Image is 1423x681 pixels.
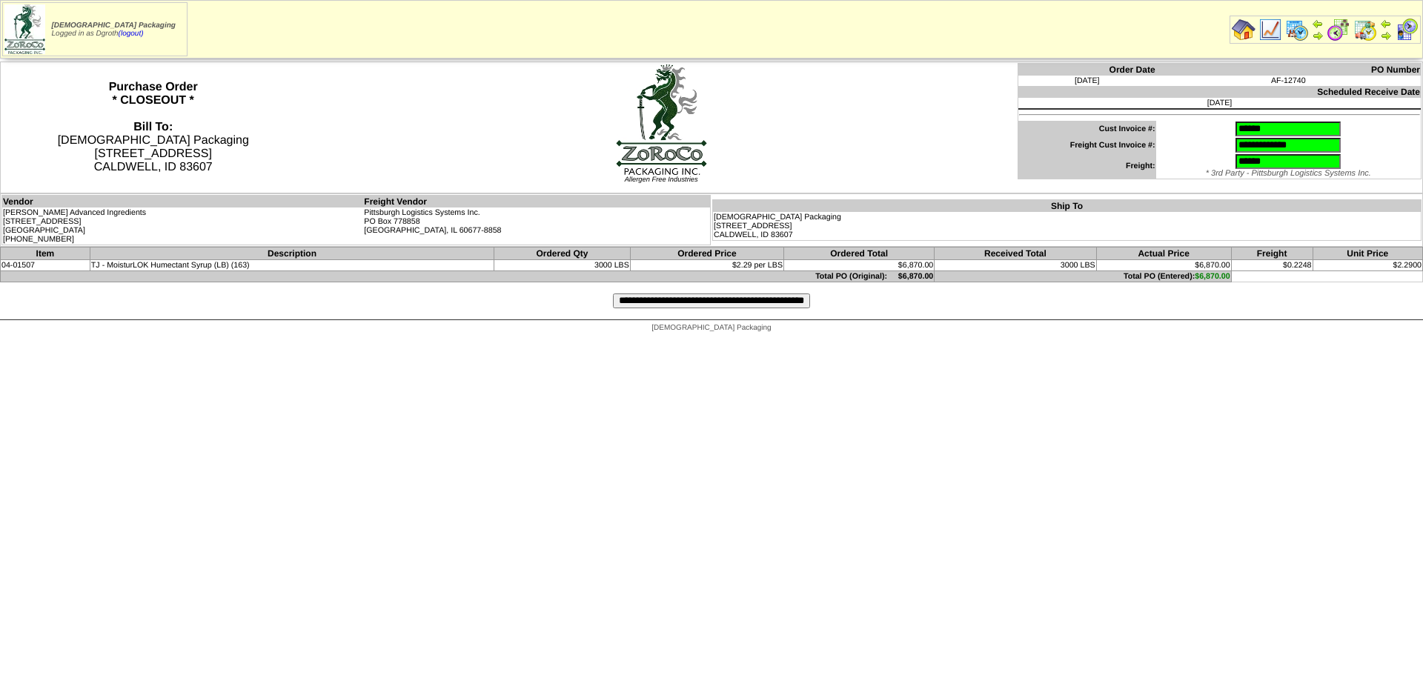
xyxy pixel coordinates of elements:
[52,21,176,38] span: Logged in as Dgroth
[363,207,710,245] td: Pittsburgh Logistics Systems Inc. PO Box 778858 [GEOGRAPHIC_DATA], IL 60677-8858
[1353,18,1377,41] img: calendarinout.gif
[1312,30,1324,41] img: arrowright.gif
[784,260,935,271] td: $6,870.00
[1,62,306,193] th: Purchase Order * CLOSEOUT *
[1018,64,1155,76] th: Order Date
[1231,248,1313,260] th: Freight
[90,248,494,260] th: Description
[1018,76,1155,86] td: [DATE]
[58,121,249,173] span: [DEMOGRAPHIC_DATA] Packaging [STREET_ADDRESS] CALDWELL, ID 83607
[935,271,1231,282] td: Total PO (Entered):
[119,30,144,38] a: (logout)
[90,260,494,271] td: TJ - MoisturLOK Humectant Syrup (LB) (163)
[1285,18,1309,41] img: calendarprod.gif
[1018,137,1155,153] td: Freight Cust Invoice #:
[1283,261,1312,270] span: $0.2248
[52,21,176,30] span: [DEMOGRAPHIC_DATA] Packaging
[1096,248,1231,260] th: Actual Price
[1380,30,1392,41] img: arrowright.gif
[713,212,1422,241] td: [DEMOGRAPHIC_DATA] Packaging [STREET_ADDRESS] CALDWELL, ID 83607
[1312,18,1324,30] img: arrowleft.gif
[4,4,45,54] img: zoroco-logo-small.webp
[2,196,364,208] th: Vendor
[784,248,935,260] th: Ordered Total
[1380,18,1392,30] img: arrowleft.gif
[625,176,698,183] span: Allergen Free Industries
[1018,153,1155,179] td: Freight:
[935,260,1096,271] td: 3000 LBS
[1313,248,1423,260] th: Unit Price
[1195,261,1230,270] span: $6,870.00
[615,63,708,176] img: logoBig.jpg
[1327,18,1350,41] img: calendarblend.gif
[1,248,90,260] th: Item
[1195,272,1230,281] span: $6,870.00
[133,121,173,133] strong: Bill To:
[1258,18,1282,41] img: line_graph.gif
[494,260,631,271] td: 3000 LBS
[630,260,783,271] td: $2.29 per LBS
[651,324,771,332] span: [DEMOGRAPHIC_DATA] Packaging
[494,248,631,260] th: Ordered Qty
[2,207,364,245] td: [PERSON_NAME] Advanced Ingredients [STREET_ADDRESS] [GEOGRAPHIC_DATA] [PHONE_NUMBER]
[1018,121,1155,137] td: Cust Invoice #:
[363,196,710,208] th: Freight Vendor
[1156,76,1422,86] td: AF-12740
[1018,86,1421,98] th: Scheduled Receive Date
[1206,169,1371,178] span: * 3rd Party - Pittsburgh Logistics Systems Inc.
[713,200,1422,213] th: Ship To
[1395,18,1419,41] img: calendarcustomer.gif
[1,271,935,282] td: Total PO (Original): $6,870.00
[935,248,1096,260] th: Received Total
[1156,64,1422,76] th: PO Number
[1,260,90,271] td: 04-01507
[630,248,783,260] th: Ordered Price
[1232,18,1256,41] img: home.gif
[1313,260,1423,271] td: $2.2900
[1018,98,1421,108] td: [DATE]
